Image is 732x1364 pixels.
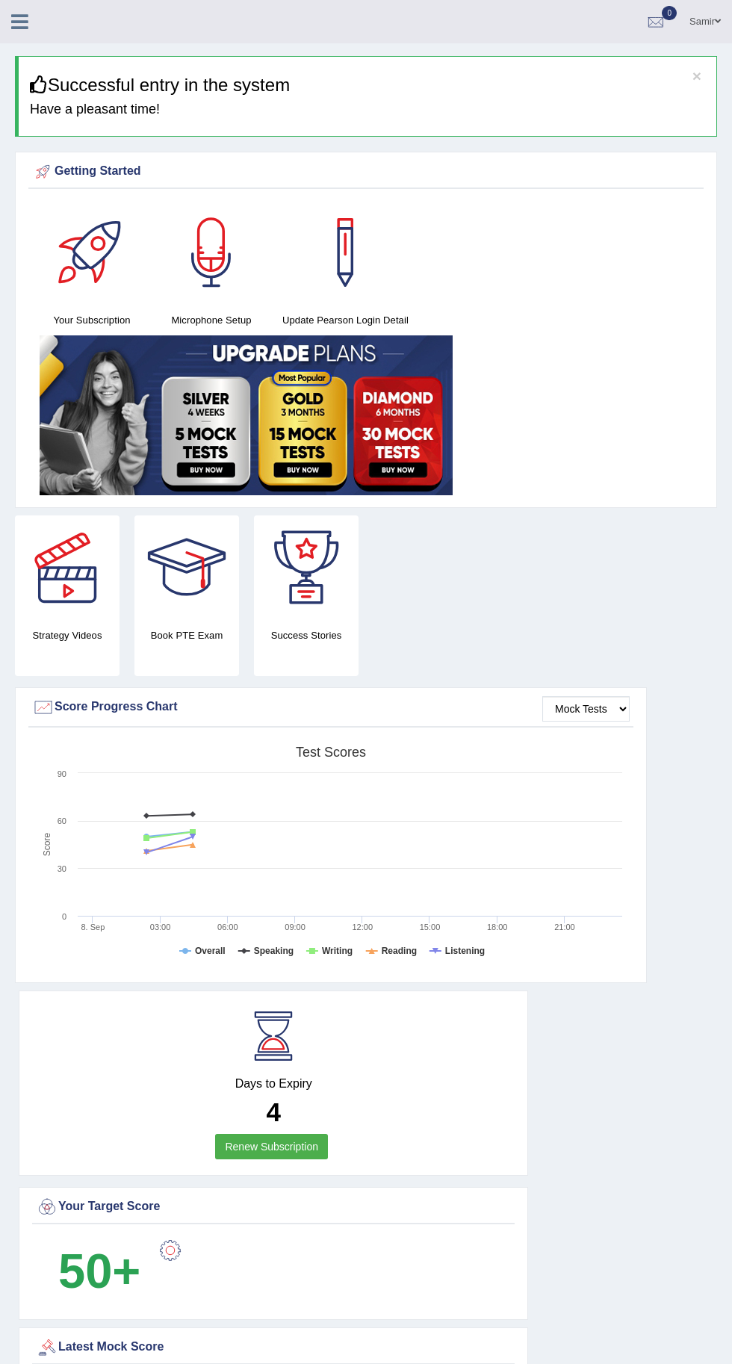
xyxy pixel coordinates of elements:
[254,627,359,643] h4: Success Stories
[40,335,453,495] img: small5.jpg
[159,312,264,328] h4: Microphone Setup
[32,696,630,719] div: Score Progress Chart
[36,1077,511,1091] h4: Days to Expiry
[58,1244,140,1298] b: 50+
[30,102,705,117] h4: Have a pleasant time!
[36,1196,511,1218] div: Your Target Score
[134,627,239,643] h4: Book PTE Exam
[254,946,294,956] tspan: Speaking
[662,6,677,20] span: 0
[420,923,441,931] text: 15:00
[62,912,66,921] text: 0
[266,1097,280,1126] b: 4
[692,68,701,84] button: ×
[382,946,417,956] tspan: Reading
[487,923,508,931] text: 18:00
[322,946,353,956] tspan: Writing
[279,312,412,328] h4: Update Pearson Login Detail
[195,946,226,956] tspan: Overall
[32,161,700,183] div: Getting Started
[285,923,305,931] text: 09:00
[40,312,144,328] h4: Your Subscription
[15,627,120,643] h4: Strategy Videos
[58,769,66,778] text: 90
[42,833,52,857] tspan: Score
[150,923,171,931] text: 03:00
[445,946,485,956] tspan: Listening
[30,75,705,95] h3: Successful entry in the system
[58,816,66,825] text: 60
[296,745,366,760] tspan: Test scores
[36,1336,511,1359] div: Latest Mock Score
[215,1134,328,1159] a: Renew Subscription
[554,923,575,931] text: 21:00
[58,864,66,873] text: 30
[217,923,238,931] text: 06:00
[81,923,105,931] tspan: 8. Sep
[352,923,373,931] text: 12:00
